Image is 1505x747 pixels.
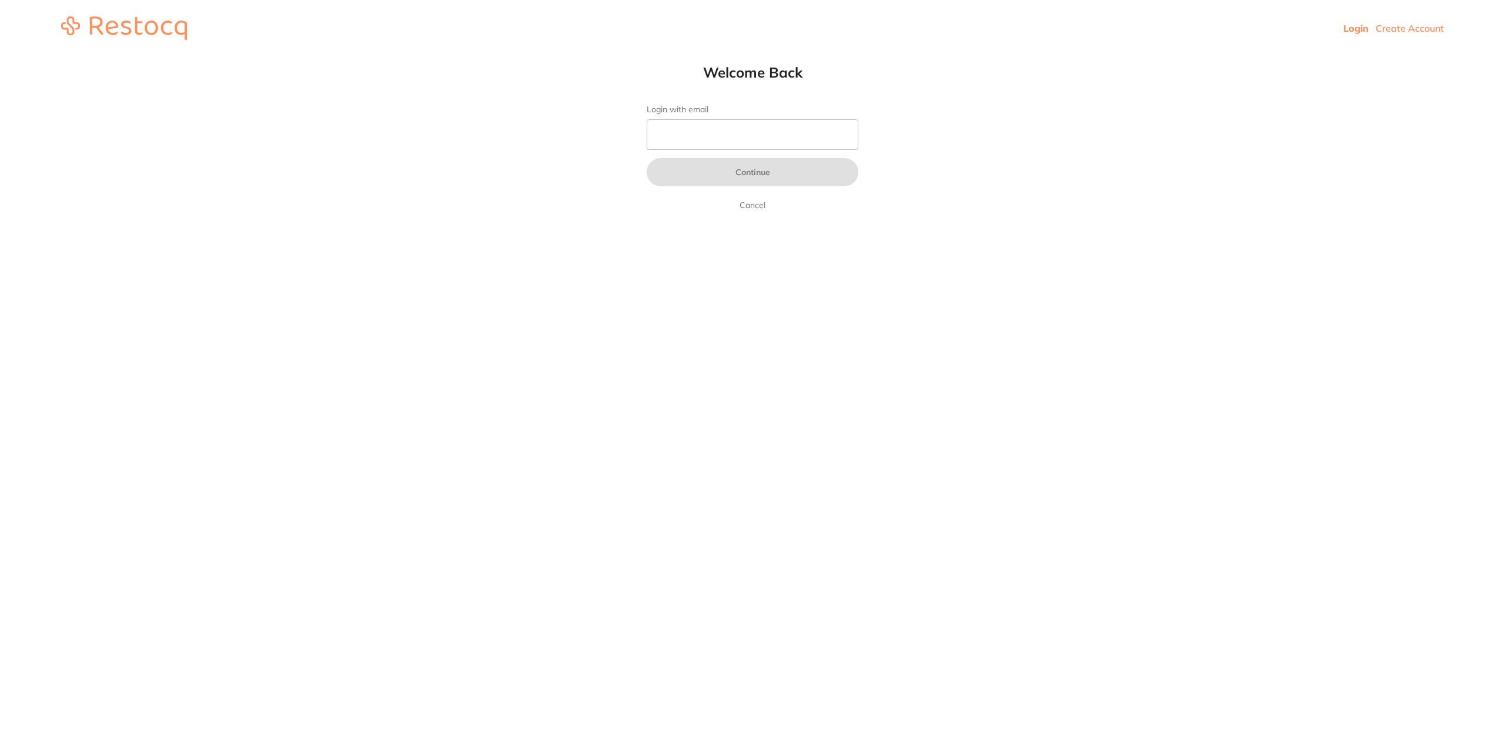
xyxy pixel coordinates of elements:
a: Cancel [737,198,768,212]
a: Login [1343,22,1369,34]
button: Continue [647,158,858,186]
label: Login with email [647,105,858,115]
img: restocq_logo.svg [61,16,187,40]
a: Create Account [1376,22,1444,34]
h1: Welcome Back [623,63,882,81]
